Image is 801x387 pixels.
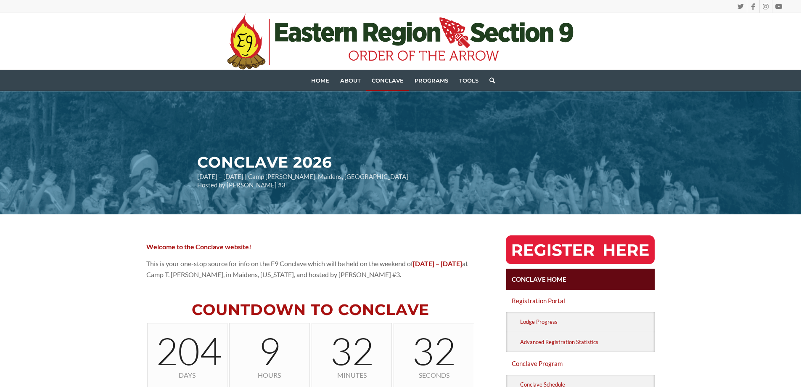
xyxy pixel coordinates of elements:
h2: CONCLAVE 2026 [197,154,439,171]
p: This is your one-stop source for info on the E9 Conclave which will be held on the weekend of at ... [146,258,475,280]
img: RegisterHereButton [506,235,655,264]
span: 204 [156,332,219,370]
a: Lodge Progress [519,312,655,332]
a: Registration Portal [506,290,655,311]
a: Search [484,70,495,91]
span: Days [156,370,219,381]
a: About [335,70,366,91]
strong: [DATE] – [DATE] [413,259,462,267]
span: Minutes [320,370,383,381]
span: Programs [415,77,448,84]
a: Tools [454,70,484,91]
span: Tools [459,77,478,84]
span: 32 [402,332,465,370]
span: Home [311,77,329,84]
p: [DATE] – [DATE] | Camp [PERSON_NAME], Maidens, [GEOGRAPHIC_DATA] Hosted by [PERSON_NAME] #3 [197,173,439,189]
a: Home [306,70,335,91]
span: 9 [238,332,301,370]
a: Advanced Registration Statistics [519,332,655,352]
strong: Welcome to the Conclave website! [146,243,251,251]
a: Conclave Program [506,353,655,374]
a: Conclave [366,70,409,91]
span: Conclave [372,77,404,84]
h2: COUNTDOWN TO CONCLAVE [146,302,475,318]
a: Programs [409,70,454,91]
span: About [340,77,361,84]
span: Hours [238,370,301,381]
span: Seconds [402,370,465,381]
span: 32 [320,332,383,370]
a: Conclave Home [506,269,655,290]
